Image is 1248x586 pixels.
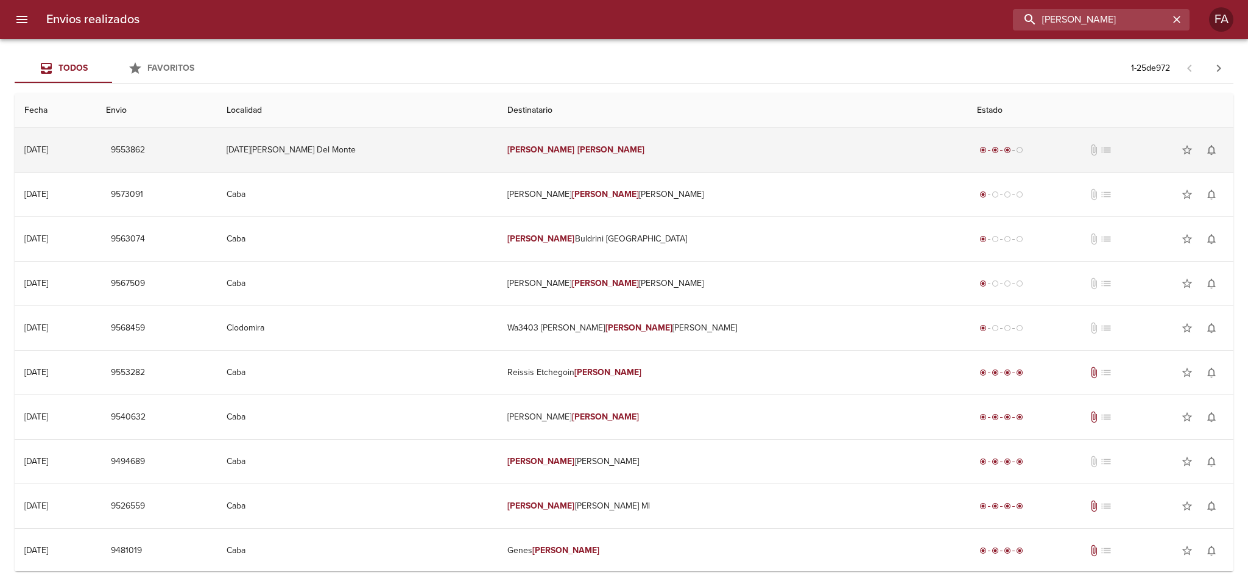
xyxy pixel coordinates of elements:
button: Agregar a favoritos [1175,538,1199,563]
button: Activar notificaciones [1199,138,1224,162]
span: notifications_none [1205,411,1218,423]
input: buscar [1013,9,1169,30]
td: Caba [217,529,498,573]
button: 9553282 [106,362,150,384]
div: En viaje [977,144,1026,156]
td: Reissis Etchegoin [498,351,967,395]
td: [DATE][PERSON_NAME] Del Monte [217,128,498,172]
span: No tiene documentos adjuntos [1088,144,1100,156]
span: Pagina siguiente [1204,54,1233,83]
span: 9563074 [111,232,145,247]
span: Tiene documentos adjuntos [1088,366,1100,379]
span: 9553862 [111,143,145,158]
span: No tiene documentos adjuntos [1088,233,1100,245]
span: Tiene documentos adjuntos [1088,545,1100,557]
span: 9481019 [111,543,142,559]
span: radio_button_checked [1016,547,1023,554]
span: radio_button_unchecked [1004,191,1011,198]
span: 9573091 [111,187,143,202]
button: Activar notificaciones [1199,494,1224,518]
span: 9553282 [111,365,145,381]
span: notifications_none [1205,277,1218,290]
span: radio_button_checked [979,502,987,510]
em: [PERSON_NAME] [577,145,645,155]
button: Agregar a favoritos [1175,360,1199,385]
span: radio_button_checked [1016,369,1023,376]
span: No tiene pedido asociado [1100,188,1112,201]
td: Caba [217,440,498,484]
span: star_border [1181,233,1193,245]
span: star_border [1181,144,1193,156]
td: [PERSON_NAME] [PERSON_NAME] [498,173,967,216]
em: [PERSON_NAME] [532,545,600,556]
td: Clodomira [217,306,498,350]
span: radio_button_checked [1016,413,1023,421]
span: radio_button_unchecked [992,280,999,287]
div: Entregado [977,500,1026,512]
button: menu [7,5,37,34]
div: [DATE] [24,278,48,288]
button: 9540632 [106,406,150,429]
div: [DATE] [24,412,48,422]
span: radio_button_checked [1004,502,1011,510]
button: Activar notificaciones [1199,360,1224,385]
span: notifications_none [1205,366,1218,379]
span: notifications_none [1205,456,1218,468]
button: Agregar a favoritos [1175,449,1199,474]
span: No tiene documentos adjuntos [1088,188,1100,201]
em: [PERSON_NAME] [572,278,640,288]
td: [PERSON_NAME] [PERSON_NAME] [498,262,967,306]
td: [PERSON_NAME] [498,395,967,439]
button: Agregar a favoritos [1175,227,1199,251]
th: Envio [96,93,217,128]
td: Genes [498,529,967,573]
th: Destinatario [498,93,967,128]
td: Caba [217,351,498,395]
span: No tiene pedido asociado [1100,411,1112,423]
span: notifications_none [1205,233,1218,245]
td: Caba [217,395,498,439]
span: radio_button_checked [979,547,987,554]
td: Caba [217,217,498,261]
span: star_border [1181,188,1193,201]
button: Activar notificaciones [1199,316,1224,340]
span: radio_button_checked [1016,458,1023,465]
span: radio_button_unchecked [1004,280,1011,287]
th: Localidad [217,93,498,128]
span: No tiene pedido asociado [1100,500,1112,512]
span: No tiene pedido asociado [1100,456,1112,468]
div: Generado [977,277,1026,290]
span: star_border [1181,277,1193,290]
span: radio_button_unchecked [1004,324,1011,332]
button: Activar notificaciones [1199,271,1224,296]
div: [DATE] [24,367,48,377]
span: No tiene pedido asociado [1100,144,1112,156]
div: [DATE] [24,456,48,466]
button: 9573091 [106,184,148,206]
span: notifications_none [1205,144,1218,156]
div: [DATE] [24,145,48,155]
span: radio_button_checked [992,458,999,465]
span: star_border [1181,456,1193,468]
span: radio_button_checked [979,191,987,198]
span: radio_button_unchecked [1016,191,1023,198]
span: radio_button_unchecked [1016,280,1023,287]
button: Agregar a favoritos [1175,138,1199,162]
button: 9563074 [106,228,150,251]
span: 9567509 [111,276,145,291]
span: star_border [1181,500,1193,512]
span: No tiene pedido asociado [1100,233,1112,245]
span: Favoritos [147,63,194,73]
div: Entregado [977,456,1026,468]
span: radio_button_unchecked [1004,235,1011,243]
button: Activar notificaciones [1199,538,1224,563]
span: 9568459 [111,321,145,336]
div: Tabs Envios [15,54,210,83]
td: [PERSON_NAME] Ml [498,484,967,528]
span: 9540632 [111,410,146,425]
span: radio_button_checked [979,369,987,376]
span: radio_button_checked [992,547,999,554]
span: star_border [1181,411,1193,423]
p: 1 - 25 de 972 [1131,62,1170,74]
div: Generado [977,188,1026,201]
